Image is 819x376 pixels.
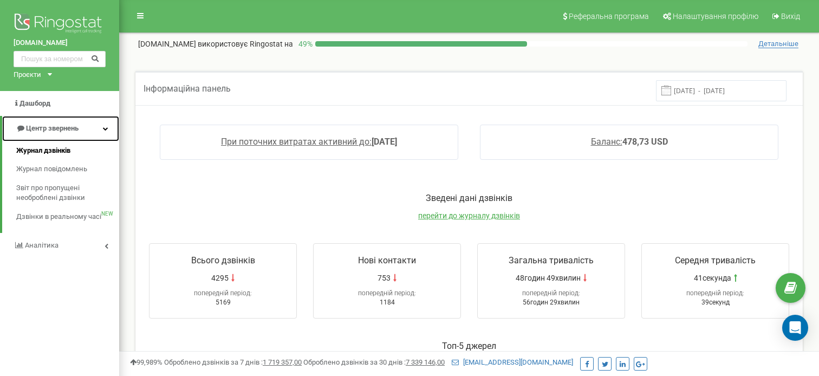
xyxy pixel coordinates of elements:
span: Детальніше [758,40,798,48]
span: Реферальна програма [569,12,649,21]
span: Центр звернень [26,124,79,132]
img: Ringostat logo [14,11,106,38]
span: 753 [378,273,391,283]
span: Налаштування профілю [673,12,758,21]
span: 1184 [380,299,395,306]
a: При поточних витратах активний до:[DATE] [221,137,397,147]
a: Журнал дзвінків [16,141,119,160]
u: 7 339 146,00 [406,358,445,366]
span: 4295 [211,273,229,283]
a: Журнал повідомлень [16,160,119,179]
span: 5169 [216,299,231,306]
span: Зведені дані дзвінків [426,193,512,203]
input: Пошук за номером [14,51,106,67]
span: Оброблено дзвінків за 7 днів : [164,358,302,366]
span: 56годин 29хвилин [523,299,580,306]
span: Вихід [781,12,800,21]
span: Звіт про пропущені необроблені дзвінки [16,183,114,203]
a: Центр звернень [2,116,119,141]
a: Звіт про пропущені необроблені дзвінки [16,179,119,208]
span: попередній період: [194,289,252,297]
p: [DOMAIN_NAME] [138,38,293,49]
span: Загальна тривалість [509,255,594,265]
span: 41секунда [694,273,731,283]
span: Дзвінки в реальному часі [16,212,101,222]
span: При поточних витратах активний до: [221,137,372,147]
span: Всього дзвінків [191,255,255,265]
span: попередній період: [358,289,416,297]
span: використовує Ringostat на [198,40,293,48]
a: Дзвінки в реальному часіNEW [16,208,119,226]
a: [EMAIL_ADDRESS][DOMAIN_NAME] [452,358,573,366]
a: Баланс:478,73 USD [591,137,668,147]
u: 1 719 357,00 [263,358,302,366]
span: Середня тривалість [675,255,756,265]
span: Дашборд [19,99,50,107]
span: Toп-5 джерел [442,341,496,351]
div: Проєкти [14,70,41,80]
span: 39секунд [701,299,730,306]
span: 48годин 49хвилин [516,273,581,283]
span: Аналiтика [25,241,58,249]
span: Журнал дзвінків [16,146,70,156]
div: Open Intercom Messenger [782,315,808,341]
span: попередній період: [522,289,580,297]
a: [DOMAIN_NAME] [14,38,106,48]
a: перейти до журналу дзвінків [418,211,520,220]
span: Нові контакти [358,255,416,265]
span: 99,989% [130,358,162,366]
span: попередній період: [686,289,744,297]
span: Оброблено дзвінків за 30 днів : [303,358,445,366]
span: Баланс: [591,137,622,147]
span: Інформаційна панель [144,83,231,94]
p: 49 % [293,38,315,49]
span: Журнал повідомлень [16,164,87,174]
